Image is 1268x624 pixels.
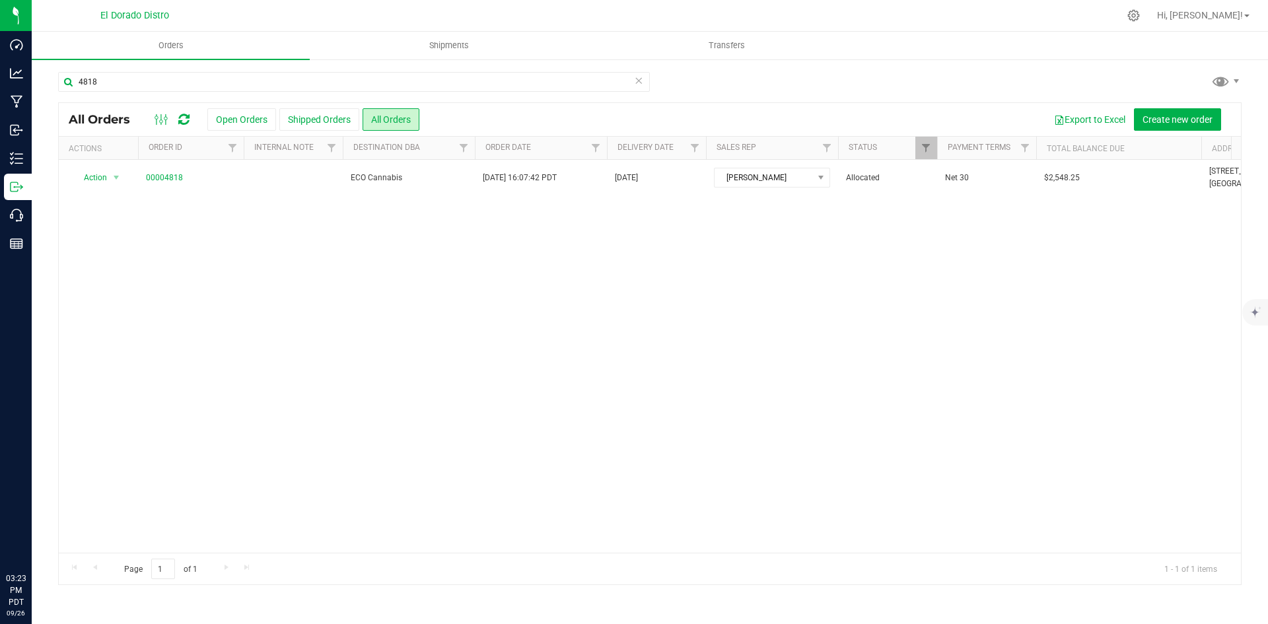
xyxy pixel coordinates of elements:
[353,143,420,152] a: Destination DBA
[634,72,643,89] span: Clear
[948,143,1010,152] a: Payment Terms
[72,168,108,187] span: Action
[58,72,650,92] input: Search Order ID, Destination, Customer PO...
[310,32,588,59] a: Shipments
[10,38,23,52] inline-svg: Dashboard
[10,67,23,80] inline-svg: Analytics
[254,143,314,152] a: Internal Note
[1157,10,1243,20] span: Hi, [PERSON_NAME]!
[1045,108,1134,131] button: Export to Excel
[13,518,53,558] iframe: Resource center
[10,209,23,222] inline-svg: Call Center
[915,137,937,159] a: Filter
[321,137,343,159] a: Filter
[10,152,23,165] inline-svg: Inventory
[453,137,475,159] a: Filter
[715,168,813,187] span: [PERSON_NAME]
[411,40,487,52] span: Shipments
[1044,172,1080,184] span: $2,548.25
[1036,137,1201,160] th: Total Balance Due
[1014,137,1036,159] a: Filter
[691,40,763,52] span: Transfers
[1134,108,1221,131] button: Create new order
[617,143,674,152] a: Delivery Date
[10,95,23,108] inline-svg: Manufacturing
[1125,9,1142,22] div: Manage settings
[108,168,125,187] span: select
[351,172,467,184] span: ECO Cannabis
[483,172,557,184] span: [DATE] 16:07:42 PDT
[363,108,419,131] button: All Orders
[207,108,276,131] button: Open Orders
[1154,559,1228,578] span: 1 - 1 of 1 items
[849,143,877,152] a: Status
[113,559,208,579] span: Page of 1
[10,237,23,250] inline-svg: Reports
[69,144,133,153] div: Actions
[141,40,201,52] span: Orders
[485,143,531,152] a: Order Date
[615,172,638,184] span: [DATE]
[6,608,26,618] p: 09/26
[69,112,143,127] span: All Orders
[684,137,706,159] a: Filter
[816,137,838,159] a: Filter
[846,172,929,184] span: Allocated
[279,108,359,131] button: Shipped Orders
[10,123,23,137] inline-svg: Inbound
[6,572,26,608] p: 03:23 PM PDT
[1143,114,1213,125] span: Create new order
[585,137,607,159] a: Filter
[10,180,23,193] inline-svg: Outbound
[717,143,756,152] a: Sales Rep
[945,172,1028,184] span: Net 30
[32,32,310,59] a: Orders
[222,137,244,159] a: Filter
[149,143,182,152] a: Order ID
[151,559,175,579] input: 1
[146,172,183,184] a: 00004818
[588,32,866,59] a: Transfers
[100,10,169,21] span: El Dorado Distro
